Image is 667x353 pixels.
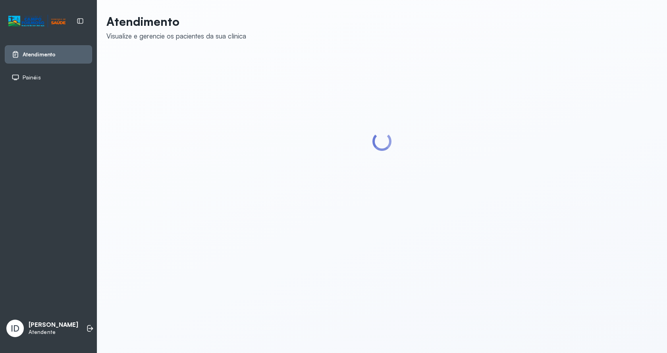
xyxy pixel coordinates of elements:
[29,321,78,329] p: [PERSON_NAME]
[106,14,246,29] p: Atendimento
[11,323,19,334] span: ID
[12,50,85,58] a: Atendimento
[106,32,246,40] div: Visualize e gerencie os pacientes da sua clínica
[23,74,41,81] span: Painéis
[29,329,78,336] p: Atendente
[23,51,56,58] span: Atendimento
[8,15,66,28] img: Logotipo do estabelecimento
